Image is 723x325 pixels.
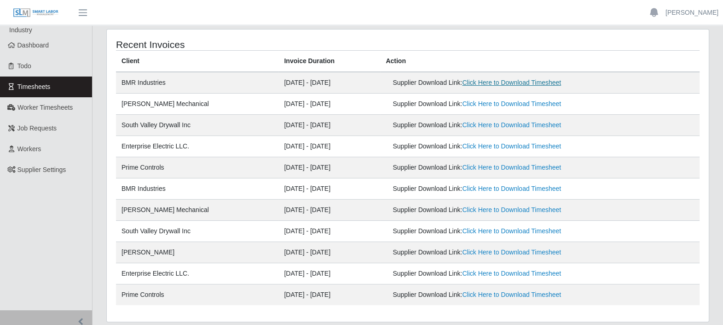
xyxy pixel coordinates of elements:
[278,178,380,200] td: [DATE] - [DATE]
[278,200,380,221] td: [DATE] - [DATE]
[17,104,73,111] span: Worker Timesheets
[17,83,51,90] span: Timesheets
[665,8,718,18] a: [PERSON_NAME]
[380,51,700,72] th: Action
[462,227,561,235] a: Click Here to Download Timesheet
[116,242,278,263] td: [PERSON_NAME]
[17,41,49,49] span: Dashboard
[393,290,584,300] div: Supplier Download Link:
[116,284,278,306] td: Prime Controls
[278,51,380,72] th: Invoice Duration
[462,270,561,277] a: Click Here to Download Timesheet
[116,263,278,284] td: Enterprise Electric LLC.
[462,164,561,171] a: Click Here to Download Timesheet
[116,157,278,178] td: Prime Controls
[17,62,31,70] span: Todo
[116,115,278,136] td: South Valley Drywall Inc
[9,26,32,34] span: Industry
[462,142,561,150] a: Click Here to Download Timesheet
[462,79,561,86] a: Click Here to Download Timesheet
[278,115,380,136] td: [DATE] - [DATE]
[116,39,351,50] h4: Recent Invoices
[116,200,278,221] td: [PERSON_NAME] Mechanical
[393,248,584,257] div: Supplier Download Link:
[462,248,561,256] a: Click Here to Download Timesheet
[462,291,561,298] a: Click Here to Download Timesheet
[393,99,584,109] div: Supplier Download Link:
[278,242,380,263] td: [DATE] - [DATE]
[116,178,278,200] td: BMR Industries
[393,163,584,172] div: Supplier Download Link:
[393,120,584,130] div: Supplier Download Link:
[13,8,59,18] img: SLM Logo
[116,51,278,72] th: Client
[462,185,561,192] a: Click Here to Download Timesheet
[278,284,380,306] td: [DATE] - [DATE]
[17,145,41,153] span: Workers
[278,136,380,157] td: [DATE] - [DATE]
[393,142,584,151] div: Supplier Download Link:
[278,72,380,94] td: [DATE] - [DATE]
[116,136,278,157] td: Enterprise Electric LLC.
[393,205,584,215] div: Supplier Download Link:
[462,121,561,129] a: Click Here to Download Timesheet
[116,94,278,115] td: [PERSON_NAME] Mechanical
[278,94,380,115] td: [DATE] - [DATE]
[393,269,584,278] div: Supplier Download Link:
[393,226,584,236] div: Supplier Download Link:
[17,124,57,132] span: Job Requests
[462,206,561,213] a: Click Here to Download Timesheet
[116,72,278,94] td: BMR Industries
[278,263,380,284] td: [DATE] - [DATE]
[278,157,380,178] td: [DATE] - [DATE]
[116,221,278,242] td: South Valley Drywall Inc
[278,221,380,242] td: [DATE] - [DATE]
[17,166,66,173] span: Supplier Settings
[393,184,584,194] div: Supplier Download Link:
[393,78,584,88] div: Supplier Download Link:
[462,100,561,107] a: Click Here to Download Timesheet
